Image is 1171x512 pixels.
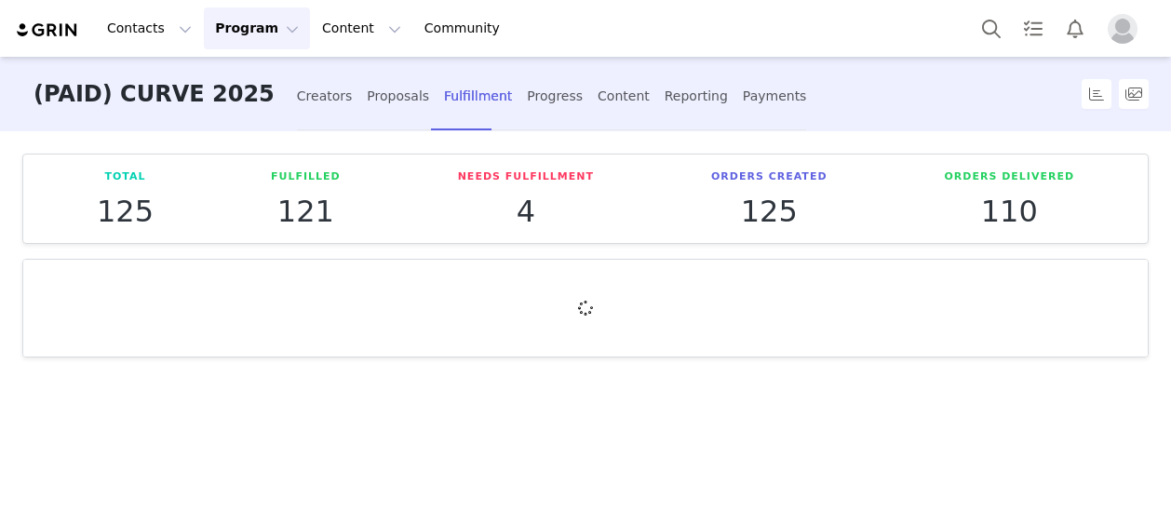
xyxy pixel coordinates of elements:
[1097,14,1156,44] button: Profile
[97,195,154,228] p: 125
[15,21,80,39] img: grin logo
[1108,14,1137,44] img: placeholder-profile.jpg
[367,72,429,121] div: Proposals
[527,72,583,121] div: Progress
[96,7,203,49] button: Contacts
[944,169,1074,185] p: Orders Delivered
[743,72,807,121] div: Payments
[311,7,412,49] button: Content
[598,72,650,121] div: Content
[458,169,594,185] p: Needs Fulfillment
[297,72,353,121] div: Creators
[711,169,828,185] p: Orders Created
[1013,7,1054,49] a: Tasks
[665,72,728,121] div: Reporting
[204,7,310,49] button: Program
[711,195,828,228] p: 125
[444,72,512,121] div: Fulfillment
[944,195,1074,228] p: 110
[971,7,1012,49] button: Search
[97,169,154,185] p: Total
[1055,7,1096,49] button: Notifications
[271,169,341,185] p: Fulfilled
[271,195,341,228] p: 121
[413,7,519,49] a: Community
[34,57,275,132] h3: (PAID) CURVE 2025
[458,195,594,228] p: 4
